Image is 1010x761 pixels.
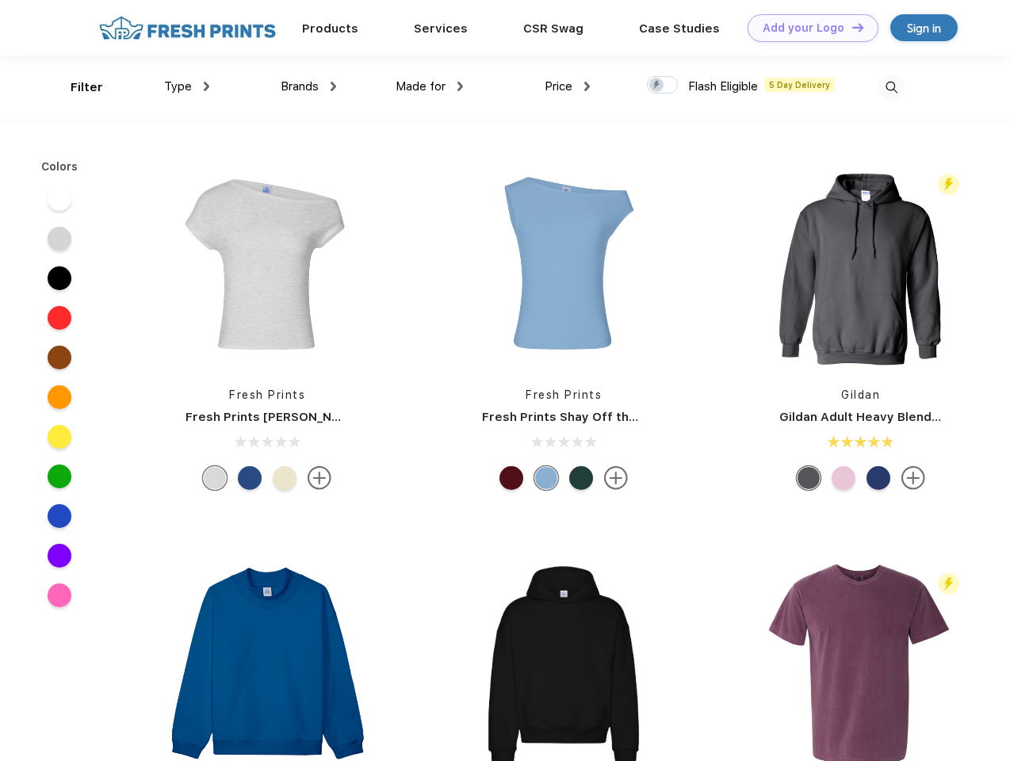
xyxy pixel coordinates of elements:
img: dropdown.png [457,82,463,91]
div: Burgundy [499,466,523,490]
div: Colors [29,159,90,175]
img: func=resize&h=266 [162,160,373,371]
img: more.svg [604,466,628,490]
img: fo%20logo%202.webp [94,14,281,42]
img: more.svg [308,466,331,490]
span: Made for [396,79,446,94]
a: Services [414,21,468,36]
a: Products [302,21,358,36]
img: func=resize&h=266 [458,160,669,371]
a: Fresh Prints [229,388,305,401]
span: Type [164,79,192,94]
div: Light Blue [534,466,558,490]
img: dropdown.png [204,82,209,91]
a: Sign in [890,14,958,41]
div: Charcoal [797,466,821,490]
img: flash_active_toggle.svg [938,573,959,595]
img: dropdown.png [584,82,590,91]
a: Fresh Prints [526,388,602,401]
img: desktop_search.svg [878,75,905,101]
div: Add your Logo [763,21,844,35]
div: Hthr Sport Royal [867,466,890,490]
img: more.svg [901,466,925,490]
span: Price [545,79,572,94]
div: Yellow [273,466,296,490]
span: Flash Eligible [688,79,758,94]
a: Fresh Prints [PERSON_NAME] Off the Shoulder Top [186,410,494,424]
div: Filter [71,78,103,97]
a: CSR Swag [523,21,583,36]
img: flash_active_toggle.svg [938,174,959,195]
img: DT [852,23,863,32]
div: True Blue [238,466,262,490]
div: Ash Grey [203,466,227,490]
img: dropdown.png [331,82,336,91]
a: Gildan [841,388,880,401]
div: Green [569,466,593,490]
div: Light Pink [832,466,855,490]
div: Sign in [907,19,941,37]
img: func=resize&h=266 [756,160,966,371]
span: Brands [281,79,319,94]
a: Fresh Prints Shay Off the Shoulder Tank [482,410,726,424]
span: 5 Day Delivery [764,78,835,92]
